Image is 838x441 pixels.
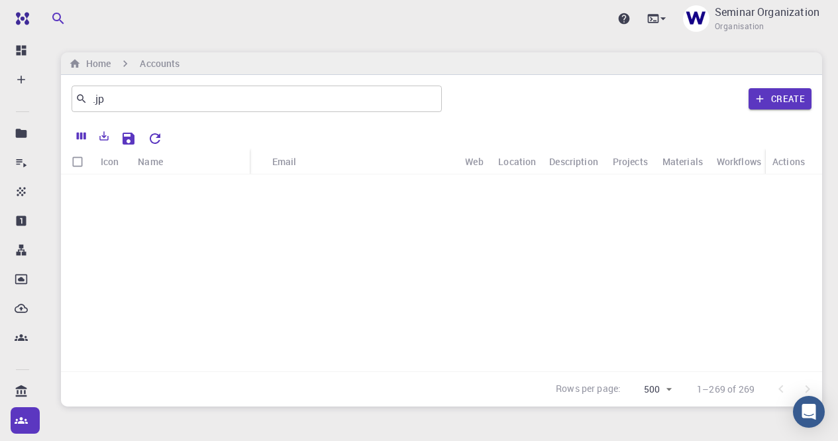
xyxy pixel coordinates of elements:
div: Email [272,149,297,174]
h6: Home [81,56,111,71]
p: Rows per page: [556,382,621,397]
div: Description [549,149,598,174]
div: Actions [766,149,812,174]
img: logo [11,12,29,25]
span: Organisation [715,20,764,33]
div: Web [458,149,492,174]
div: Icon [94,149,131,174]
div: Email [266,149,459,174]
p: Seminar Organization [715,4,819,20]
div: Workflows [717,149,761,174]
button: Create [749,88,812,109]
nav: breadcrumb [66,56,182,71]
div: Description [543,149,606,174]
div: Open Intercom Messenger [793,396,825,428]
img: Seminar Organization [683,5,709,32]
div: Name [138,149,163,174]
div: Materials [662,149,703,174]
div: Actions [772,149,805,174]
div: Projects [613,149,648,174]
button: Save Explorer Settings [115,125,142,152]
button: Columns [70,125,93,147]
div: Materials [656,149,710,174]
div: Location [492,149,543,174]
div: 500 [626,380,676,399]
div: Icon [101,149,119,174]
div: Workflows [710,149,769,174]
div: Web [465,149,483,174]
button: Export [93,125,115,147]
div: Location [498,149,536,174]
h6: Accounts [140,56,180,71]
div: Name [131,149,249,174]
div: Projects [606,149,656,174]
button: Reset Explorer Settings [142,125,168,152]
p: 1–269 of 269 [697,383,755,396]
